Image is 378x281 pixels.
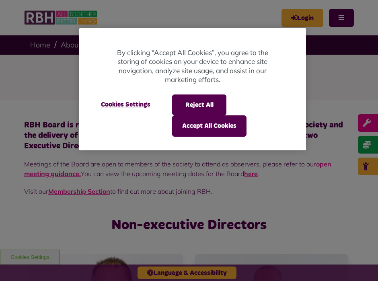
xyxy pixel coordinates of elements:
button: Cookies Settings [91,94,160,115]
button: Accept All Cookies [172,115,247,136]
div: Privacy [79,28,306,150]
div: Cookie banner [79,28,306,150]
button: Reject All [172,94,226,115]
p: By clicking “Accept All Cookies”, you agree to the storing of cookies on your device to enhance s... [111,48,274,84]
